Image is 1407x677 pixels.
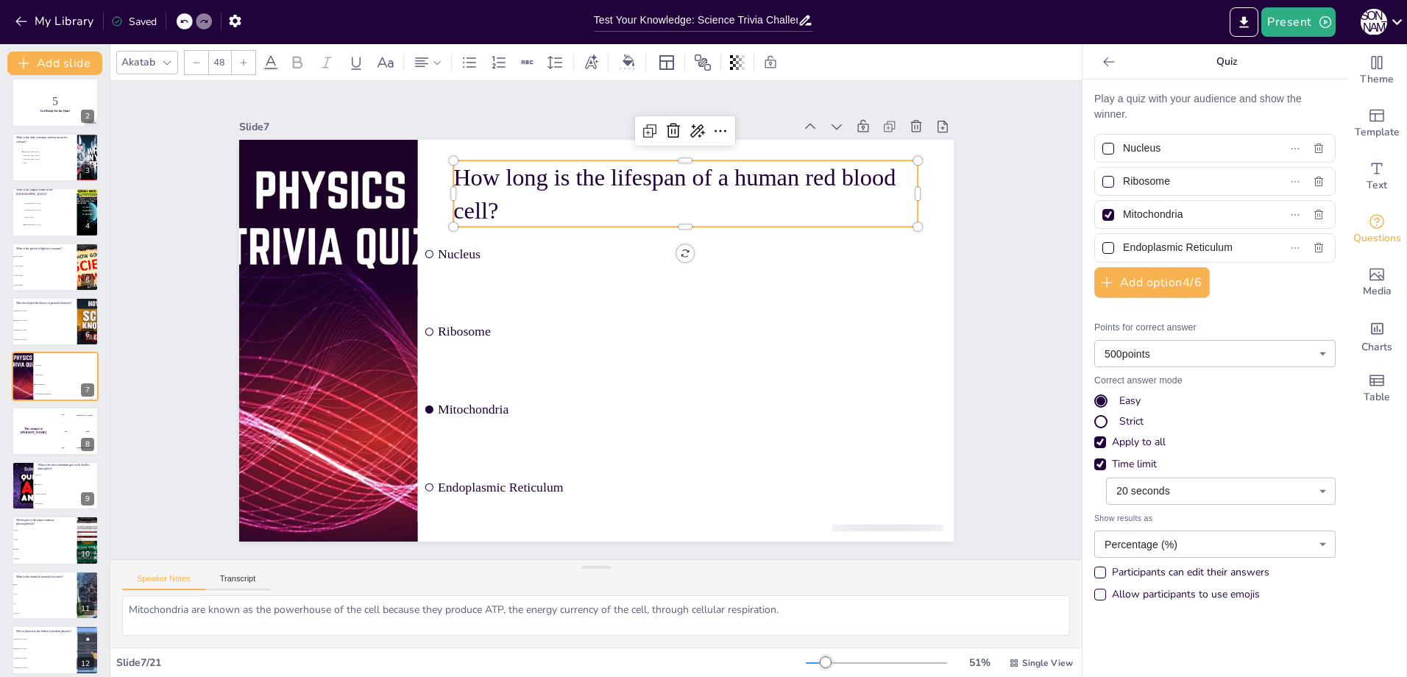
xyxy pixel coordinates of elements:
[14,657,76,659] span: [PERSON_NAME]
[1094,587,1260,602] div: Allow participants to use emojis
[16,135,73,143] p: What is the only continent without an active volcano?
[122,574,205,590] button: Speaker Notes
[1123,138,1258,159] input: Option 1
[116,656,806,670] div: Slide 7 / 21
[12,188,99,236] div: 4
[1094,531,1336,558] div: Percentage (%)
[1123,171,1258,192] input: Option 2
[81,164,94,177] div: 3
[14,593,76,595] span: CO2
[14,329,76,330] span: [PERSON_NAME]
[1094,435,1336,450] div: Apply to all
[16,246,73,250] p: What is the speed of light in a vacuum?
[14,529,76,531] span: Roots
[1119,414,1144,429] div: Strict
[36,375,98,376] span: Ribosome
[36,365,98,366] span: Nucleus
[81,438,94,451] div: 8
[25,210,65,211] span: [GEOGRAPHIC_DATA]
[12,78,99,127] div: 2
[1094,394,1336,408] div: Easy
[40,109,70,112] strong: Get Ready for the Quiz!
[81,219,94,233] div: 4
[81,492,94,506] div: 9
[1363,283,1392,299] span: Media
[1094,340,1336,367] div: 500 points
[14,584,76,585] span: H2O
[14,284,76,286] span: 600,000 km/s
[77,602,94,615] div: 11
[81,110,94,123] div: 2
[12,243,99,291] div: 5
[16,575,73,579] p: What is the chemical formula for water?
[655,51,678,74] div: Layout
[14,338,76,340] span: [PERSON_NAME]
[12,625,99,674] div: 12
[261,83,815,155] div: Slide 7
[1112,457,1157,472] div: Time limit
[962,656,997,670] div: 51 %
[1347,97,1406,150] div: Add ready made slides
[14,639,76,640] span: [PERSON_NAME]
[14,603,76,604] span: O2
[1353,230,1401,247] span: Questions
[7,52,102,75] button: Add slide
[14,311,76,312] span: [PERSON_NAME]
[12,427,55,434] h4: The winner is [PERSON_NAME]
[1112,565,1269,580] div: Participants can edit their answers
[25,224,65,225] span: [GEOGRAPHIC_DATA]
[1347,150,1406,203] div: Add text boxes
[14,265,76,266] span: 150,000 km/s
[1355,124,1400,141] span: Template
[81,328,94,341] div: 6
[12,352,99,400] div: 7
[16,188,53,196] span: What is the largest island in the [GEOGRAPHIC_DATA]?
[1094,457,1336,472] div: Time limit
[14,319,76,321] span: [PERSON_NAME]
[14,667,76,668] span: [PERSON_NAME]
[36,384,98,386] span: Mitochondria
[1112,587,1260,602] div: Allow participants to use emojis
[1347,44,1406,97] div: Change the overall theme
[14,539,76,540] span: Stem
[12,133,99,182] div: 3
[14,274,76,276] span: 450,000 km/s
[1364,389,1390,405] span: Table
[464,146,932,261] p: How long is the lifespan of a human red blood cell?
[14,648,76,650] span: [PERSON_NAME]
[77,447,92,449] div: [PERSON_NAME]
[1367,177,1387,194] span: Text
[118,52,158,72] div: Akatab
[36,393,98,394] span: Endoplasmic Reticulum
[1094,375,1336,388] p: Correct answer mode
[580,51,602,74] div: Text effects
[694,54,712,71] span: Position
[1094,414,1336,429] div: Strict
[12,516,99,564] div: 10
[36,503,98,504] span: Hydrogen
[16,517,73,525] p: Which part of the plant conducts photosynthesis?
[25,202,65,204] span: [GEOGRAPHIC_DATA]
[55,423,99,439] div: 200
[1106,478,1336,505] div: 20 seconds
[1094,322,1336,335] p: Points for correct answer
[16,93,94,109] p: 5
[81,274,94,287] div: 5
[24,155,64,156] span: [GEOGRAPHIC_DATA]
[1094,91,1336,122] p: Play a quiz with your audience and show the winner.
[14,558,76,559] span: Flowers
[1261,7,1335,37] button: Present
[81,383,94,397] div: 7
[1119,394,1141,408] div: Easy
[617,54,639,70] div: Background color
[85,430,89,433] div: Jaap
[1123,204,1258,225] input: Option 3
[428,385,937,453] span: Mitochondria
[1361,7,1387,37] button: [PERSON_NAME]
[1347,362,1406,415] div: Add a table
[12,297,99,346] div: 6
[1360,71,1394,88] span: Theme
[436,308,945,375] span: Ribosome
[77,547,94,561] div: 10
[16,301,73,305] p: Who developed the theory of general relativity?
